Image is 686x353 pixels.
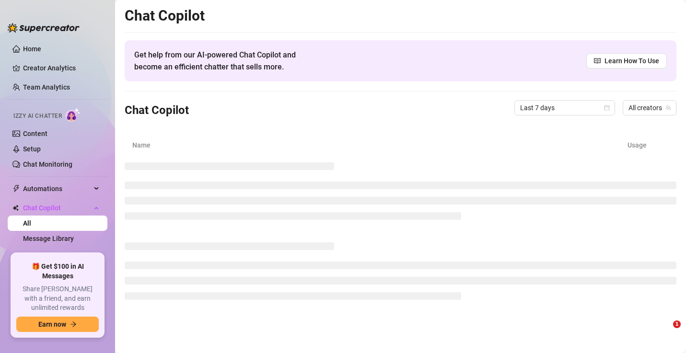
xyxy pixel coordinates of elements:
span: Chat Copilot [23,200,91,216]
span: Share [PERSON_NAME] with a friend, and earn unlimited rewards [16,285,99,313]
span: Learn How To Use [605,56,659,66]
a: Message Library [23,235,74,242]
span: Last 7 days [520,101,609,115]
img: AI Chatter [66,108,81,122]
span: Automations [23,181,91,196]
h3: Chat Copilot [125,103,189,118]
a: Chat Monitoring [23,160,72,168]
img: logo-BBDzfeDw.svg [8,23,80,33]
article: Usage [628,140,669,150]
a: Learn How To Use [586,53,667,68]
a: All [23,219,31,227]
a: Home [23,45,41,53]
span: 🎁 Get $100 in AI Messages [16,262,99,281]
a: Setup [23,145,41,153]
span: calendar [604,105,610,111]
span: Get help from our AI-powered Chat Copilot and become an efficient chatter that sells more. [134,49,319,73]
span: 1 [673,320,681,328]
span: Izzy AI Chatter [13,112,62,121]
span: team [665,105,671,111]
span: Earn now [38,320,66,328]
a: Team Analytics [23,83,70,91]
span: read [594,57,601,64]
span: arrow-right [70,321,77,328]
iframe: Intercom live chat [653,320,676,343]
span: thunderbolt [12,185,20,193]
a: Content [23,130,47,137]
img: Chat Copilot [12,205,19,211]
h2: Chat Copilot [125,7,676,25]
a: Creator Analytics [23,60,100,76]
article: Name [132,140,628,150]
span: All creators [628,101,671,115]
button: Earn nowarrow-right [16,317,99,332]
